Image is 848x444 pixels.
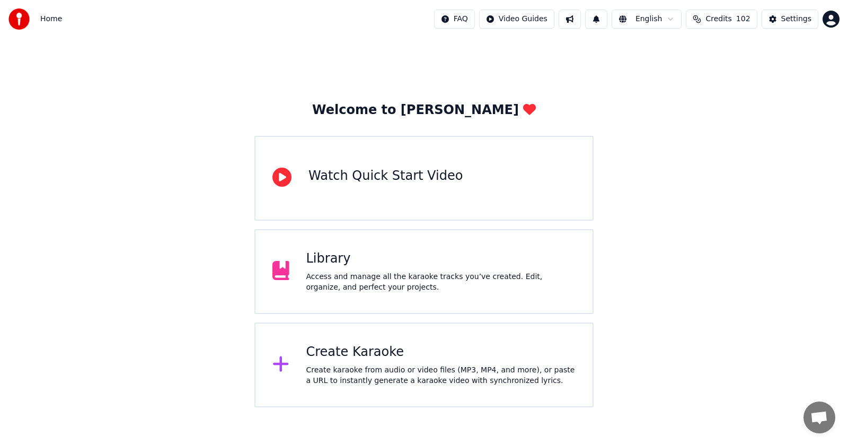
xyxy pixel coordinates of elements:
nav: breadcrumb [40,14,62,24]
button: Video Guides [479,10,554,29]
div: Create karaoke from audio or video files (MP3, MP4, and more), or paste a URL to instantly genera... [306,365,576,386]
div: Access and manage all the karaoke tracks you’ve created. Edit, organize, and perfect your projects. [306,272,576,293]
a: Open chat [803,402,835,433]
span: Credits [705,14,731,24]
div: Library [306,250,576,267]
div: Create Karaoke [306,344,576,361]
span: 102 [736,14,750,24]
div: Watch Quick Start Video [308,168,463,185]
img: youka [8,8,30,30]
button: Settings [762,10,818,29]
button: FAQ [434,10,475,29]
div: Settings [781,14,811,24]
div: Welcome to [PERSON_NAME] [312,102,536,119]
span: Home [40,14,62,24]
button: Credits102 [686,10,757,29]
